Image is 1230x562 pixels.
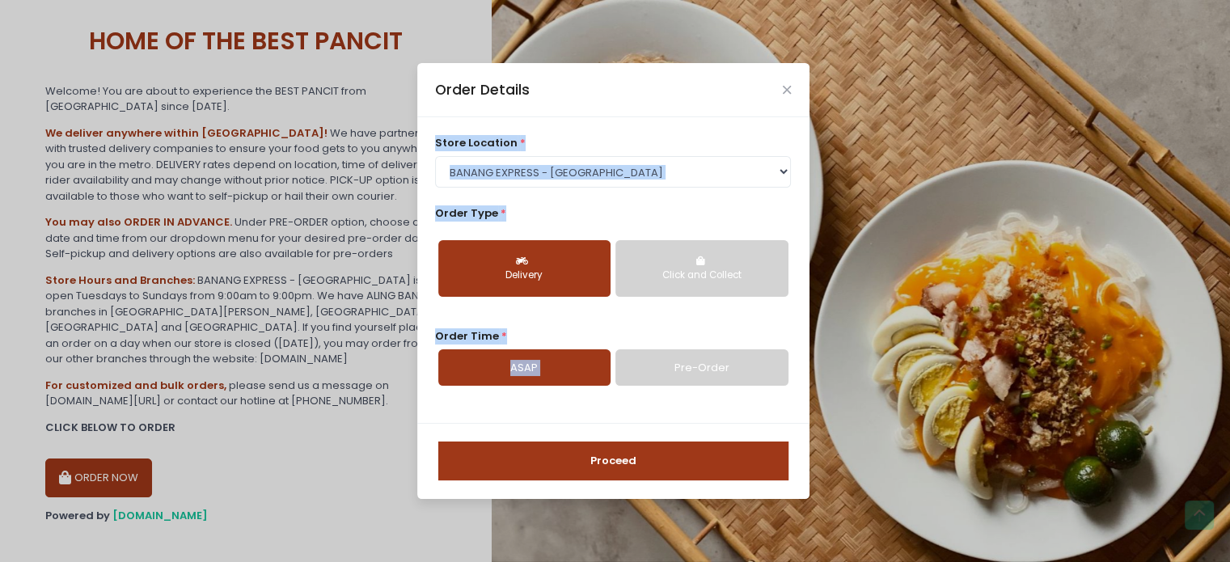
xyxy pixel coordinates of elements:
[435,135,518,150] span: store location
[435,205,498,221] span: Order Type
[615,349,788,387] a: Pre-Order
[435,79,530,100] div: Order Details
[627,268,776,283] div: Click and Collect
[438,442,788,480] button: Proceed
[450,268,599,283] div: Delivery
[438,240,611,297] button: Delivery
[435,328,499,344] span: Order Time
[783,86,791,94] button: Close
[615,240,788,297] button: Click and Collect
[438,349,611,387] a: ASAP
